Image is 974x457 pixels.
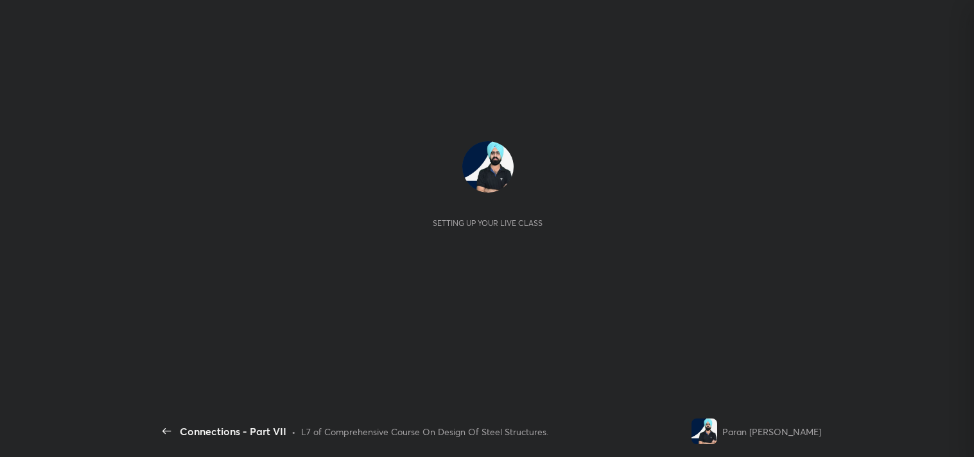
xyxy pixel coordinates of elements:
[180,424,286,439] div: Connections - Part VII
[462,141,514,193] img: bb0fa125db344831bf5d12566d8c4e6c.jpg
[691,418,717,444] img: bb0fa125db344831bf5d12566d8c4e6c.jpg
[291,425,296,438] div: •
[433,218,543,228] div: Setting up your live class
[301,425,548,438] div: L7 of Comprehensive Course On Design Of Steel Structures.
[722,425,821,438] div: Paran [PERSON_NAME]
